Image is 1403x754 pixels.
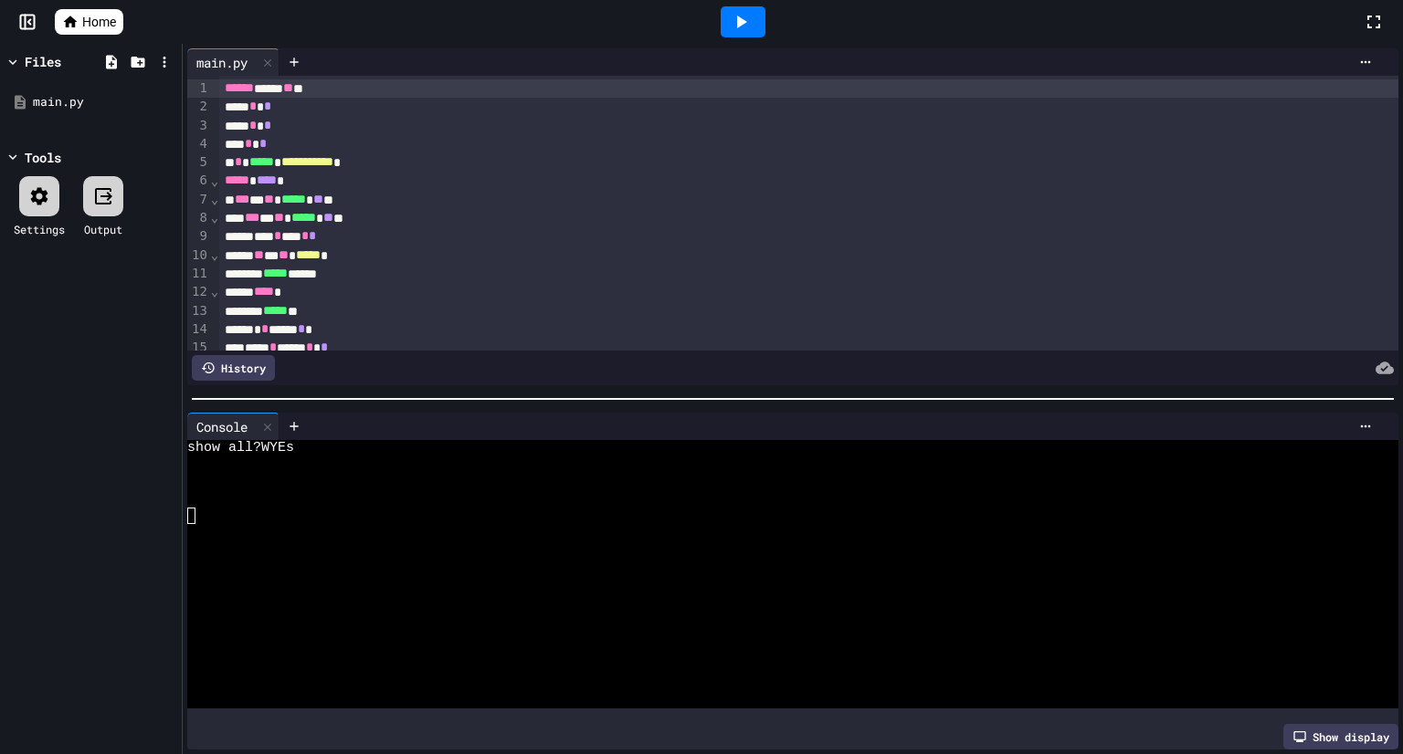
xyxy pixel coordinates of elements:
[187,302,210,320] div: 13
[187,246,210,265] div: 10
[187,339,210,357] div: 15
[210,192,219,206] span: Fold line
[55,9,123,35] a: Home
[187,283,210,301] div: 12
[187,440,294,456] span: show all?WYEs
[187,117,210,135] div: 3
[210,173,219,188] span: Fold line
[210,247,219,262] span: Fold line
[187,53,257,72] div: main.py
[187,98,210,116] div: 2
[25,52,61,71] div: Files
[187,227,210,246] div: 9
[25,148,61,167] div: Tools
[187,413,280,440] div: Console
[187,265,210,283] div: 11
[14,221,65,237] div: Settings
[187,209,210,227] div: 8
[187,320,210,339] div: 14
[187,191,210,209] div: 7
[192,355,275,381] div: History
[187,48,280,76] div: main.py
[1283,724,1398,749] div: Show display
[82,13,116,31] span: Home
[210,210,219,225] span: Fold line
[33,93,175,111] div: main.py
[187,79,210,98] div: 1
[187,135,210,153] div: 4
[187,153,210,172] div: 5
[187,417,257,436] div: Console
[84,221,122,237] div: Output
[210,284,219,298] span: Fold line
[187,172,210,190] div: 6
